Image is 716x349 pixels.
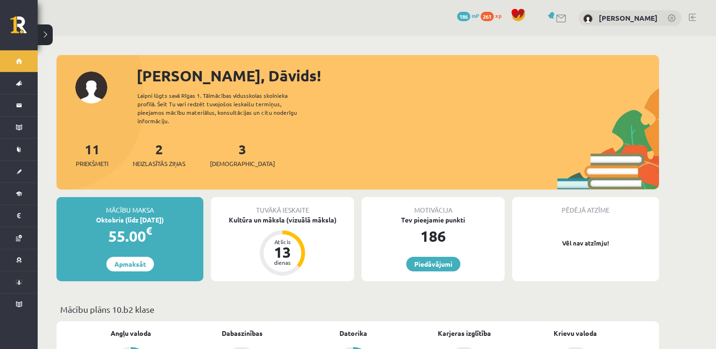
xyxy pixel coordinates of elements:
div: Tev pieejamie punkti [362,215,505,225]
a: 2Neizlasītās ziņas [133,141,185,168]
span: [DEMOGRAPHIC_DATA] [210,159,275,168]
span: mP [472,12,479,19]
span: xp [495,12,501,19]
div: 13 [268,245,297,260]
div: 186 [362,225,505,247]
a: Dabaszinības [222,328,263,338]
div: Mācību maksa [56,197,203,215]
div: 55.00 [56,225,203,247]
a: Angļu valoda [111,328,151,338]
a: 186 mP [457,12,479,19]
div: Pēdējā atzīme [512,197,659,215]
div: [PERSON_NAME], Dāvids! [137,64,659,87]
div: Oktobris (līdz [DATE]) [56,215,203,225]
div: Atlicis [268,239,297,245]
p: Vēl nav atzīmju! [517,238,654,248]
a: 11Priekšmeti [76,141,108,168]
div: Motivācija [362,197,505,215]
div: Laipni lūgts savā Rīgas 1. Tālmācības vidusskolas skolnieka profilā. Šeit Tu vari redzēt tuvojošo... [137,91,314,125]
a: 3[DEMOGRAPHIC_DATA] [210,141,275,168]
p: Mācību plāns 10.b2 klase [60,303,655,316]
a: Piedāvājumi [406,257,460,271]
span: 186 [457,12,470,21]
a: Kultūra un māksla (vizuālā māksla) Atlicis 13 dienas [211,215,354,277]
a: Karjeras izglītība [438,328,491,338]
span: 261 [481,12,494,21]
img: Dāvids Meņšovs [583,14,593,24]
div: Kultūra un māksla (vizuālā māksla) [211,215,354,225]
span: Neizlasītās ziņas [133,159,185,168]
a: Apmaksāt [106,257,154,271]
a: 261 xp [481,12,506,19]
div: dienas [268,260,297,265]
span: € [146,224,152,238]
a: Rīgas 1. Tālmācības vidusskola [10,16,38,40]
div: Tuvākā ieskaite [211,197,354,215]
span: Priekšmeti [76,159,108,168]
a: [PERSON_NAME] [599,13,658,23]
a: Datorika [339,328,367,338]
a: Krievu valoda [554,328,597,338]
